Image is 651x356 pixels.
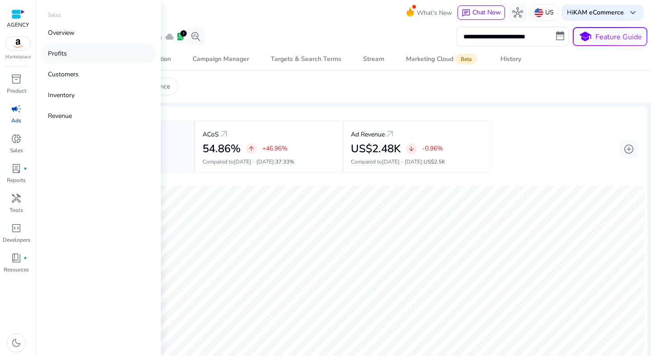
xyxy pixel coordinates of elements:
[11,163,22,174] span: lab_profile
[351,158,484,166] p: Compared to :
[48,11,61,19] p: Sales
[275,158,294,165] span: 37.33%
[595,32,642,42] p: Feature Guide
[9,206,23,214] p: Tools
[462,9,471,18] span: chat
[11,103,22,114] span: campaign
[351,142,401,155] h2: US$2.48K
[534,8,543,17] img: us.svg
[424,158,445,165] span: US$2.5K
[48,28,75,37] p: Overview
[193,56,249,62] div: Campaign Manager
[422,145,443,152] p: -0.96%
[472,8,501,17] span: Chat Now
[417,5,452,21] span: What's New
[203,158,335,166] p: Compared to :
[579,30,592,43] span: school
[176,32,185,41] span: lab_profile
[219,129,230,140] a: arrow_outward
[7,176,26,184] p: Reports
[11,223,22,234] span: code_blocks
[48,49,67,58] p: Profits
[187,28,205,46] button: search_insights
[363,56,384,62] div: Stream
[262,145,288,152] p: +46.96%
[248,145,255,152] span: arrow_upward
[512,7,523,18] span: hub
[623,144,634,155] span: add_circle
[24,256,27,260] span: fiber_manual_record
[4,266,29,274] p: Resources
[11,337,22,348] span: dark_mode
[11,117,21,125] p: Ads
[24,167,27,170] span: fiber_manual_record
[48,70,79,79] p: Customers
[234,158,274,165] span: [DATE] - [DATE]
[500,56,521,62] div: History
[3,236,30,244] p: Developers
[620,140,638,158] button: add_circle
[203,142,241,155] h2: 54.86%
[11,74,22,84] span: inventory_2
[573,27,647,46] button: schoolFeature Guide
[385,129,396,140] a: arrow_outward
[509,4,527,22] button: hub
[48,90,75,100] p: Inventory
[567,9,624,16] p: Hi
[11,193,22,204] span: handyman
[180,30,187,37] div: 1
[382,158,422,165] span: [DATE] - [DATE]
[406,56,479,63] div: Marketing Cloud
[11,253,22,263] span: book_4
[573,8,624,17] b: KAM eCommerce
[7,21,29,29] p: AGENCY
[408,145,415,152] span: arrow_downward
[271,56,341,62] div: Targets & Search Terms
[6,37,30,50] img: amazon.svg
[190,31,201,42] span: search_insights
[545,5,554,20] p: US
[48,111,72,121] p: Revenue
[203,130,219,139] p: ACoS
[165,32,174,41] span: cloud
[351,130,385,139] p: Ad Revenue
[11,133,22,144] span: donut_small
[7,87,26,95] p: Product
[458,5,505,20] button: chatChat Now
[5,54,31,61] p: Marketplace
[455,54,477,65] span: Beta
[627,7,638,18] span: keyboard_arrow_down
[10,146,23,155] p: Sales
